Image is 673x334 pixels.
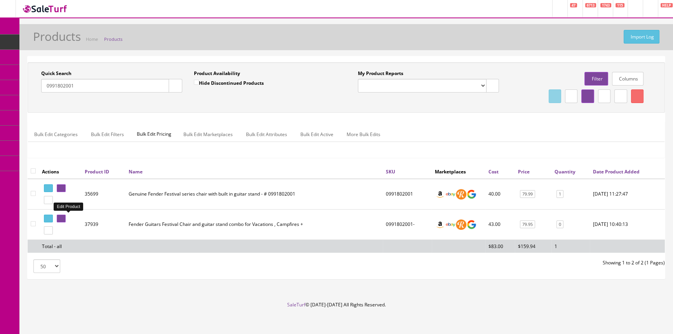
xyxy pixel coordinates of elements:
img: SaleTurf [22,3,68,14]
span: 1743 [600,3,611,7]
span: 6713 [585,3,596,7]
label: Hide Discontinued Products [194,79,264,87]
img: reverb [456,189,466,199]
td: 43.00 [485,209,515,240]
label: Quick Search [41,70,71,77]
img: amazon [435,189,445,199]
a: More Bulk Edits [340,127,387,142]
a: Date Product Added [593,168,640,175]
td: Genuine Fender Festival series chair with built in guitar stand - # 0991802001 [126,179,383,210]
span: 115 [615,3,624,7]
span: 47 [570,3,577,7]
td: Fender Guitars Festival Chair and guitar stand combo for Vacations , Campfires + [126,209,383,240]
a: SKU [386,168,395,175]
img: google_shopping [466,189,477,199]
span: Bulk Edit Pricing [131,127,177,142]
td: 0991802001 [383,179,432,210]
img: ebay [445,219,456,230]
label: Product Availability [194,70,240,77]
a: 1 [556,190,563,198]
span: HELP [661,3,673,7]
img: reverb [456,219,466,230]
td: 35699 [82,179,126,210]
input: Hide Discontinued Products [194,80,199,85]
input: Search [41,79,169,93]
td: 2023-08-22 11:27:47 [590,179,665,210]
a: 79.99 [520,190,535,198]
a: Price [518,168,530,175]
a: Bulk Edit Marketplaces [177,127,239,142]
a: Products [104,36,122,42]
td: 37939 [82,209,126,240]
td: $159.94 [515,240,551,253]
label: My Product Reports [358,70,403,77]
img: google_shopping [466,219,477,230]
div: Edit Product [54,203,83,211]
td: $83.00 [485,240,515,253]
a: Bulk Edit Categories [28,127,84,142]
a: Filter [584,72,608,86]
a: Columns [612,72,643,86]
div: Showing 1 to 2 of 2 (1 Pages) [346,259,671,266]
th: Marketplaces [432,164,485,178]
a: Bulk Edit Active [294,127,340,142]
a: Cost [488,168,499,175]
td: 0991802001- [383,209,432,240]
td: 40.00 [485,179,515,210]
a: Home [86,36,98,42]
th: Actions [39,164,82,178]
td: 1 [551,240,590,253]
a: Bulk Edit Attributes [240,127,293,142]
a: SaleTurf [287,301,305,308]
a: 79.95 [520,220,535,229]
img: amazon [435,219,445,230]
td: Total - all [39,240,82,253]
img: ebay [445,189,456,199]
h1: Products [33,30,81,43]
a: Import Log [624,30,659,44]
a: Bulk Edit Filters [85,127,130,142]
td: 2024-04-11 10:40:13 [590,209,665,240]
a: Product ID [85,168,109,175]
a: 0 [556,220,563,229]
a: Quantity [554,168,575,175]
a: Name [129,168,143,175]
